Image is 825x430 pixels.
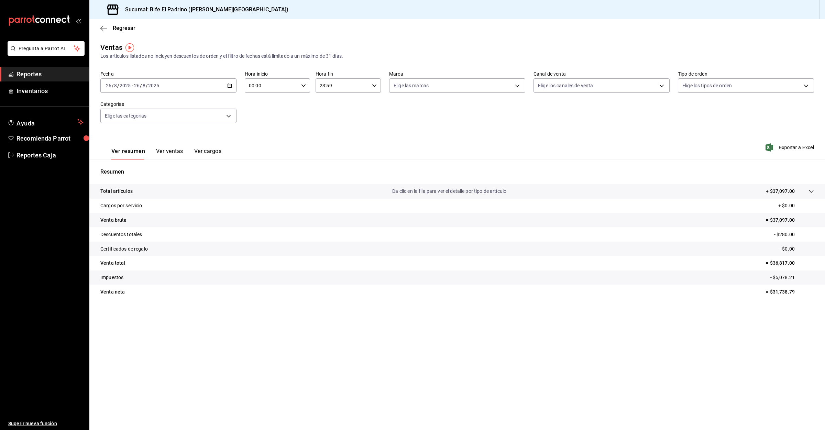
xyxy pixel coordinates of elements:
p: Descuentos totales [100,231,142,238]
p: = $36,817.00 [766,260,814,267]
label: Marca [389,71,525,76]
button: Ver resumen [111,148,145,159]
p: Da clic en la fila para ver el detalle por tipo de artículo [392,188,506,195]
div: Los artículos listados no incluyen descuentos de orden y el filtro de fechas está limitado a un m... [100,53,814,60]
span: Elige los canales de venta [538,82,593,89]
button: Exportar a Excel [767,143,814,152]
span: Ayuda [16,118,75,126]
p: + $0.00 [778,202,814,209]
label: Hora fin [316,71,381,76]
div: navigation tabs [111,148,221,159]
span: Recomienda Parrot [16,134,84,143]
button: Ver ventas [156,148,183,159]
p: = $31,738.79 [766,288,814,296]
span: - [132,83,133,88]
p: - $0.00 [780,245,814,253]
p: Certificados de regalo [100,245,148,253]
label: Tipo de orden [678,71,814,76]
button: Regresar [100,25,135,31]
span: / [112,83,114,88]
p: Resumen [100,168,814,176]
span: Elige los tipos de orden [682,82,732,89]
p: - $280.00 [774,231,814,238]
span: Reportes Caja [16,151,84,160]
button: Ver cargos [194,148,222,159]
p: + $37,097.00 [766,188,795,195]
span: Regresar [113,25,135,31]
p: - $5,078.21 [770,274,814,281]
button: Pregunta a Parrot AI [8,41,85,56]
input: -- [114,83,117,88]
p: = $37,097.00 [766,217,814,224]
input: ---- [148,83,159,88]
span: / [117,83,119,88]
label: Fecha [100,71,236,76]
input: ---- [119,83,131,88]
label: Categorías [100,102,236,107]
p: Total artículos [100,188,133,195]
div: Ventas [100,42,122,53]
span: / [140,83,142,88]
p: Cargos por servicio [100,202,142,209]
p: Venta total [100,260,125,267]
label: Canal de venta [533,71,670,76]
span: Pregunta a Parrot AI [19,45,74,52]
span: Sugerir nueva función [8,420,84,427]
input: -- [134,83,140,88]
span: Elige las marcas [394,82,429,89]
p: Venta bruta [100,217,126,224]
h3: Sucursal: Bife El Padrino ([PERSON_NAME][GEOGRAPHIC_DATA]) [120,5,289,14]
a: Pregunta a Parrot AI [5,50,85,57]
span: Reportes [16,69,84,79]
p: Impuestos [100,274,123,281]
input: -- [142,83,146,88]
span: / [146,83,148,88]
button: open_drawer_menu [76,18,81,23]
p: Venta neta [100,288,125,296]
input: -- [106,83,112,88]
span: Inventarios [16,86,84,96]
span: Elige las categorías [105,112,147,119]
label: Hora inicio [245,71,310,76]
img: Tooltip marker [125,43,134,52]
